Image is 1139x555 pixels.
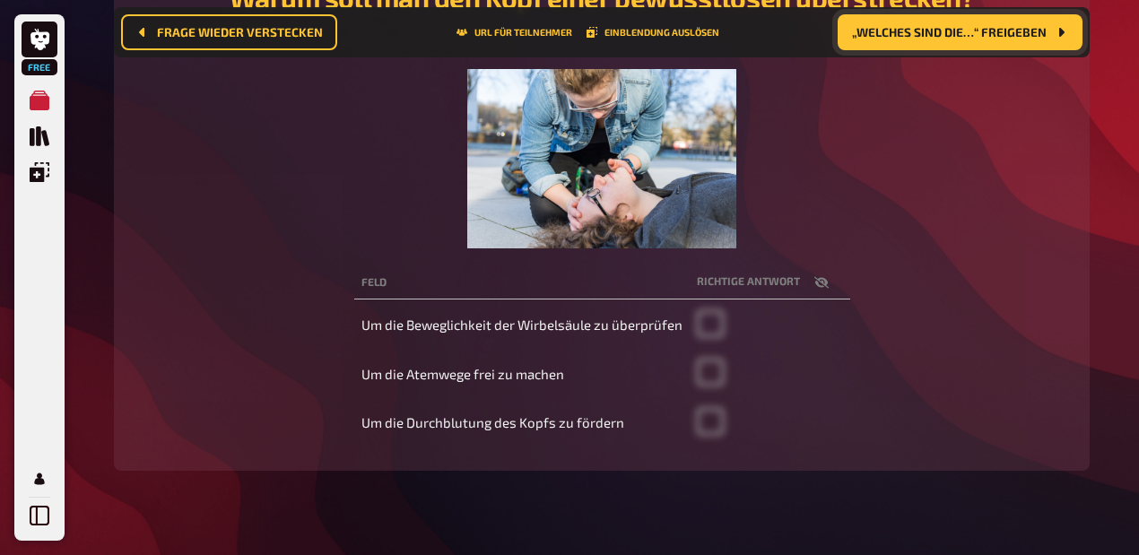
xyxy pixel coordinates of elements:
td: Um die Atemwege frei zu machen [354,351,690,397]
button: Frage wieder verstecken [121,14,337,50]
a: Mein Konto [22,461,57,497]
span: Free [23,62,56,73]
button: „Welches sind die…“ freigeben [838,14,1082,50]
td: Um die Durchblutung des Kopfs zu fördern [354,401,690,447]
span: „Welches sind die…“ freigeben [852,26,1047,39]
a: Meine Quizze [22,82,57,118]
th: Richtige Antwort [690,266,850,299]
td: Um die Beweglichkeit der Wirbelsäule zu überprüfen [354,303,690,349]
button: URL für Teilnehmer [456,27,572,38]
img: image [467,69,736,248]
a: Einblendungen [22,154,57,190]
button: Einblendung auslösen [587,27,719,38]
span: Frage wieder verstecken [157,26,323,39]
th: Feld [354,266,690,299]
a: Quiz Sammlung [22,118,57,154]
